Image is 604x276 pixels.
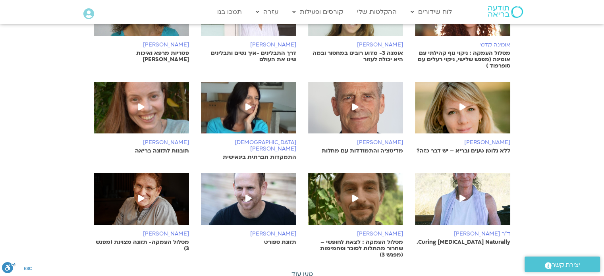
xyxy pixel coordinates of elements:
h6: אומינה קדמי [415,42,510,48]
p: התמקדות חברתית בינאישית [201,154,296,160]
img: %D7%A2%D7%93%D7%99-%D7%9E%D7%92%D7%93.jpg [201,173,296,233]
p: פטריות מרפא ואיכות [PERSON_NAME] [94,50,189,63]
h6: [PERSON_NAME] [308,231,403,237]
a: לוח שידורים [407,4,456,19]
a: [PERSON_NAME]תזונת ספורט [201,173,296,245]
h6: [PERSON_NAME] [94,42,189,48]
h6: [PERSON_NAME] [94,139,189,146]
a: עזרה [252,4,282,19]
p: ללא גלוטן טעים ובריא – יש דבר כזה? [415,148,510,154]
a: [PERSON_NAME]מסלול העמקה : לצאת לחופשי – שחרור מהתלות לסוכר ופחמימות (מפגש 3) [308,173,403,258]
a: [PERSON_NAME]מסלול העמקה- תזונה מצוינת (מפגש 3) [94,173,189,252]
img: %D7%99%D7%94%D7%95%D7%93%D7%99%D7%AA-%D7%A4%D7%99%D7%A8%D7%A1%D7%98.png [201,82,296,141]
p: מסלול העמקה : ניקוי גוף קהילתי עם אומינה (מפגש שלישי, ניקוי רעלים עם סופרפוד ) [415,50,510,69]
a: [DEMOGRAPHIC_DATA][PERSON_NAME]התמקדות חברתית בינאישית [201,82,296,160]
span: יצירת קשר [552,260,580,270]
p: אומגה 3- מדוע רובינו במחסור ובמה היא יכולה לעזור [308,50,403,63]
img: WhatsApp-Image-2021-12-08-at-11.53.56.jpeg [94,82,189,141]
h6: [PERSON_NAME] [201,231,296,237]
a: קורסים ופעילות [288,4,347,19]
a: ההקלטות שלי [353,4,401,19]
p: מסלול העמקה : לצאת לחופשי – שחרור מהתלות לסוכר ופחמימות (מפגש 3) [308,239,403,258]
a: יצירת קשר [525,257,600,272]
a: ד"ר [PERSON_NAME]Curing [MEDICAL_DATA] Naturally. [415,173,510,245]
a: [PERSON_NAME]תובנות לתזונה בריאה [94,82,189,154]
img: WhatsApp-Image-2023-10-24-at-12.42.15.jpeg [308,82,403,141]
p: מסלול העמקה- תזונה מצוינת (מפגש 3) [94,239,189,252]
img: תודעה בריאה [488,6,523,18]
p: תזונת ספורט [201,239,296,245]
h6: [DEMOGRAPHIC_DATA][PERSON_NAME] [201,139,296,152]
h6: [PERSON_NAME] [308,42,403,48]
img: %D7%99%D7%92%D7%90%D7%9C-%D7%A7%D7%95%D7%98%D7%99%D7%9F.jpg [308,173,403,233]
h6: [PERSON_NAME] [201,42,296,48]
p: תובנות לתזונה בריאה [94,148,189,154]
p: מדיטציה והתמודדות עם מחלות [308,148,403,154]
h6: [PERSON_NAME] [94,231,189,237]
h6: ד"ר [PERSON_NAME] [415,231,510,237]
img: %D7%90%D7%95%D7%A4%D7%99%D7%A8-%D7%A4%D7%95%D7%92%D7%9C-1.jpg [94,173,189,233]
h6: [PERSON_NAME] [415,139,510,146]
img: %D7%92%D7%91%D7%A8%D7%99%D7%90%D7%9C-%D7%A7%D7%96%D7%90%D7%A0%D7%A1-e1623232819840.jpg [415,173,510,233]
a: [PERSON_NAME]ללא גלוטן טעים ובריא – יש דבר כזה? [415,82,510,154]
a: [PERSON_NAME]מדיטציה והתמודדות עם מחלות [308,82,403,154]
img: %D7%92%D7%9C%D7%99-%D7%94%D7%A0%D7%93%D7%9C-scaled-1.jpg [415,82,510,141]
p: Curing [MEDICAL_DATA] Naturally. [415,239,510,245]
p: דרך התבלינים -איך נשים ותבלינים שינו את העולם [201,50,296,63]
h6: [PERSON_NAME] [308,139,403,146]
a: תמכו בנו [213,4,246,19]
